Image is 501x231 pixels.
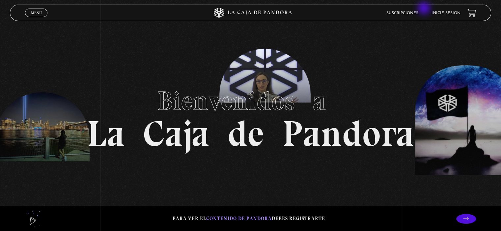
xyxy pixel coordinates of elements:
a: View your shopping cart [467,9,476,17]
a: Inicie sesión [431,11,460,15]
p: Para ver el debes registrarte [173,214,325,223]
span: Bienvenidos a [157,85,344,117]
span: contenido de Pandora [206,216,272,221]
span: Cerrar [29,16,44,21]
h1: La Caja de Pandora [87,80,414,152]
a: Suscripciones [386,11,418,15]
span: Menu [31,11,42,15]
